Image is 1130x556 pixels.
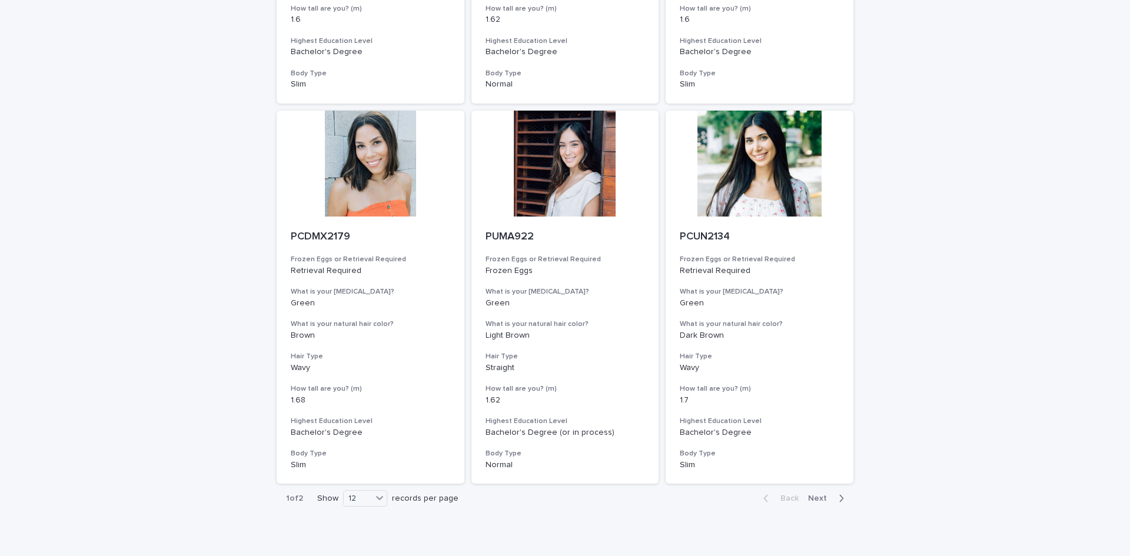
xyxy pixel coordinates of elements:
p: 1.62 [486,395,645,405]
p: 1 of 2 [277,484,313,513]
p: Green [680,298,839,308]
p: Wavy [291,363,450,373]
h3: What is your [MEDICAL_DATA]? [291,287,450,297]
h3: Frozen Eggs or Retrieval Required [291,255,450,264]
h3: How tall are you? (m) [291,4,450,14]
h3: Body Type [680,69,839,78]
p: Retrieval Required [680,266,839,276]
a: PUMA922Frozen Eggs or Retrieval RequiredFrozen EggsWhat is your [MEDICAL_DATA]?GreenWhat is your ... [471,111,659,484]
p: Bachelor's Degree [291,47,450,57]
h3: How tall are you? (m) [486,384,645,394]
p: Dark Brown [680,331,839,341]
h3: Hair Type [680,352,839,361]
div: 12 [344,492,372,505]
a: PCDMX2179Frozen Eggs or Retrieval RequiredRetrieval RequiredWhat is your [MEDICAL_DATA]?GreenWhat... [277,111,464,484]
h3: Hair Type [291,352,450,361]
h3: How tall are you? (m) [291,384,450,394]
p: Bachelor's Degree [680,428,839,438]
h3: How tall are you? (m) [680,4,839,14]
button: Back [754,493,803,504]
p: Wavy [680,363,839,373]
p: Normal [486,79,645,89]
h3: Highest Education Level [486,417,645,426]
button: Next [803,493,853,504]
p: Bachelor's Degree [680,47,839,57]
p: Frozen Eggs [486,266,645,276]
p: Bachelor's Degree [486,47,645,57]
h3: Highest Education Level [486,36,645,46]
h3: Hair Type [486,352,645,361]
p: PUMA922 [486,231,645,244]
p: Slim [291,79,450,89]
h3: How tall are you? (m) [486,4,645,14]
p: Bachelor's Degree (or in process) [486,428,645,438]
h3: Highest Education Level [291,36,450,46]
h3: What is your [MEDICAL_DATA]? [680,287,839,297]
p: records per page [392,494,458,504]
h3: Body Type [486,69,645,78]
p: PCDMX2179 [291,231,450,244]
h3: Body Type [291,449,450,458]
p: Slim [680,79,839,89]
h3: What is your [MEDICAL_DATA]? [486,287,645,297]
p: Slim [680,460,839,470]
p: 1.6 [680,15,839,25]
p: Green [486,298,645,308]
p: 1.6 [291,15,450,25]
p: Light Brown [486,331,645,341]
h3: What is your natural hair color? [291,319,450,329]
p: Normal [486,460,645,470]
h3: How tall are you? (m) [680,384,839,394]
h3: Highest Education Level [680,36,839,46]
p: Brown [291,331,450,341]
h3: Highest Education Level [291,417,450,426]
p: Straight [486,363,645,373]
h3: Body Type [486,449,645,458]
h3: Frozen Eggs or Retrieval Required [680,255,839,264]
p: Slim [291,460,450,470]
p: Show [317,494,338,504]
p: Green [291,298,450,308]
p: Retrieval Required [291,266,450,276]
h3: What is your natural hair color? [680,319,839,329]
h3: Body Type [291,69,450,78]
p: 1.68 [291,395,450,405]
span: Back [773,494,799,502]
p: PCUN2134 [680,231,839,244]
h3: Body Type [680,449,839,458]
h3: Highest Education Level [680,417,839,426]
p: 1.7 [680,395,839,405]
h3: What is your natural hair color? [486,319,645,329]
span: Next [808,494,834,502]
h3: Frozen Eggs or Retrieval Required [486,255,645,264]
p: 1.62 [486,15,645,25]
a: PCUN2134Frozen Eggs or Retrieval RequiredRetrieval RequiredWhat is your [MEDICAL_DATA]?GreenWhat ... [666,111,853,484]
p: Bachelor's Degree [291,428,450,438]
